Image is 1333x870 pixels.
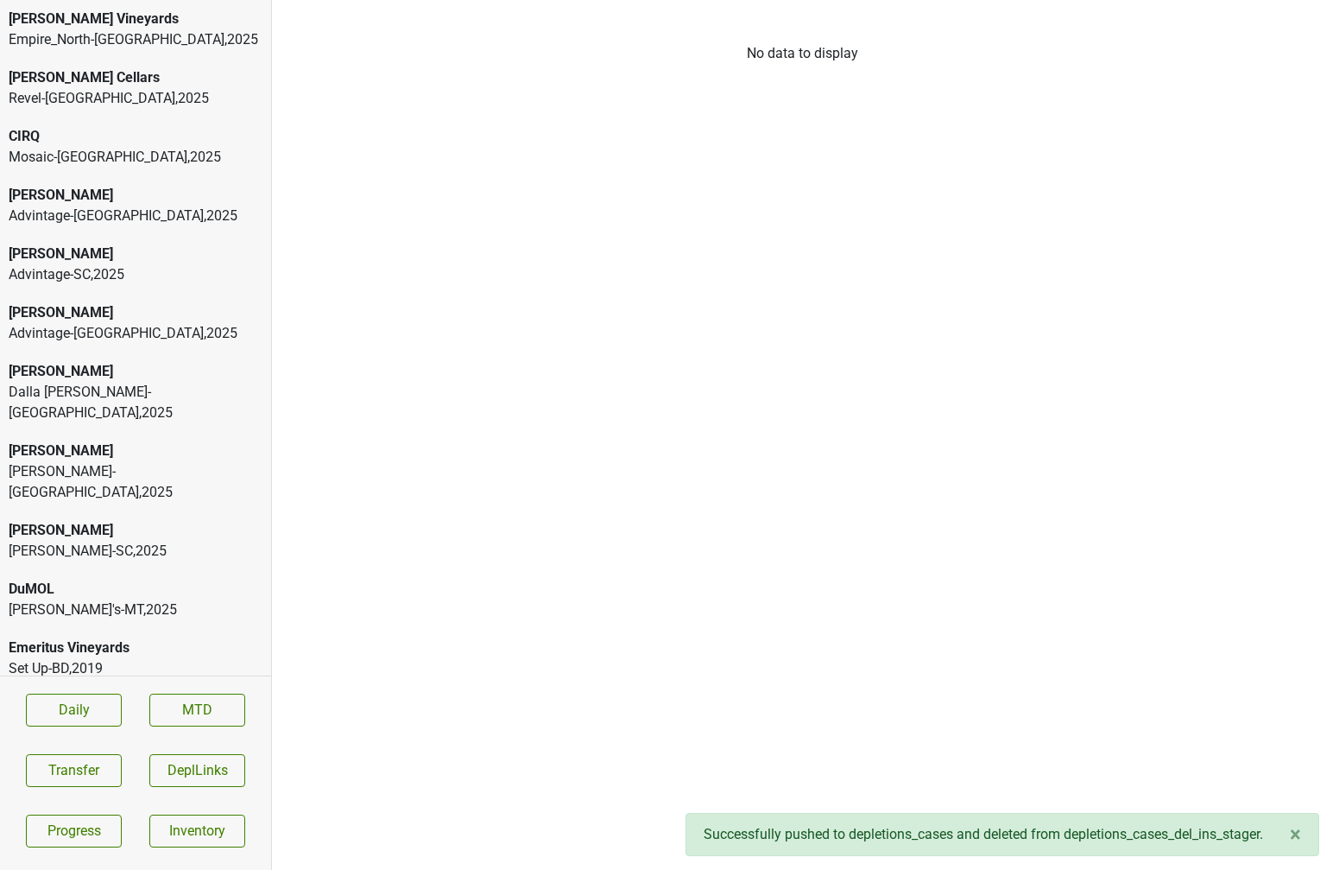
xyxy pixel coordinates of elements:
[9,382,262,423] div: Dalla [PERSON_NAME]-[GEOGRAPHIC_DATA] , 2025
[9,185,262,206] div: [PERSON_NAME]
[9,147,262,168] div: Mosaic-[GEOGRAPHIC_DATA] , 2025
[9,658,262,679] div: Set Up-BD , 2019
[9,126,262,147] div: CIRQ
[9,67,262,88] div: [PERSON_NAME] Cellars
[9,302,262,323] div: [PERSON_NAME]
[9,244,262,264] div: [PERSON_NAME]
[9,323,262,344] div: Advintage-[GEOGRAPHIC_DATA] , 2025
[149,694,245,727] a: MTD
[9,264,262,285] div: Advintage-SC , 2025
[1290,822,1301,847] span: ×
[9,9,262,29] div: [PERSON_NAME] Vineyards
[272,43,1333,64] div: No data to display
[26,815,122,848] a: Progress
[26,694,122,727] a: Daily
[9,461,262,503] div: [PERSON_NAME]-[GEOGRAPHIC_DATA] , 2025
[149,815,245,848] a: Inventory
[9,638,262,658] div: Emeritus Vineyards
[9,88,262,109] div: Revel-[GEOGRAPHIC_DATA] , 2025
[9,579,262,600] div: DuMOL
[685,813,1319,856] div: Successfully pushed to depletions_cases and deleted from depletions_cases_del_ins_stager.
[9,541,262,562] div: [PERSON_NAME]-SC , 2025
[149,754,245,787] button: DeplLinks
[9,520,262,541] div: [PERSON_NAME]
[9,29,262,50] div: Empire_North-[GEOGRAPHIC_DATA] , 2025
[9,441,262,461] div: [PERSON_NAME]
[9,361,262,382] div: [PERSON_NAME]
[26,754,122,787] button: Transfer
[9,206,262,226] div: Advintage-[GEOGRAPHIC_DATA] , 2025
[9,600,262,620] div: [PERSON_NAME]'s-MT , 2025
